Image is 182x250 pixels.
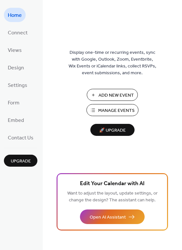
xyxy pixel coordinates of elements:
a: Contact Us [4,130,37,145]
span: Contact Us [8,133,33,143]
span: Embed [8,115,24,126]
span: 🚀 Upgrade [94,126,131,135]
a: Design [4,60,28,75]
span: Open AI Assistant [90,214,126,221]
a: Connect [4,25,32,40]
span: Display one-time or recurring events, sync with Google, Outlook, Zoom, Eventbrite, Wix Events or ... [69,49,156,77]
span: Settings [8,80,27,91]
button: 🚀 Upgrade [90,124,135,136]
span: Connect [8,28,28,38]
button: Add New Event [87,89,138,101]
a: Home [4,8,26,22]
button: Open AI Assistant [80,209,145,224]
span: Upgrade [11,158,31,165]
a: Form [4,95,23,110]
span: Home [8,10,22,21]
button: Manage Events [86,104,138,116]
a: Settings [4,78,31,92]
span: Want to adjust the layout, update settings, or change the design? The assistant can help. [67,189,158,205]
a: Views [4,43,26,57]
span: Add New Event [98,92,134,99]
span: Design [8,63,24,73]
span: Manage Events [98,107,135,114]
button: Upgrade [4,155,37,167]
a: Embed [4,113,28,127]
span: Views [8,45,22,56]
span: Form [8,98,19,108]
span: Edit Your Calendar with AI [80,179,145,188]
